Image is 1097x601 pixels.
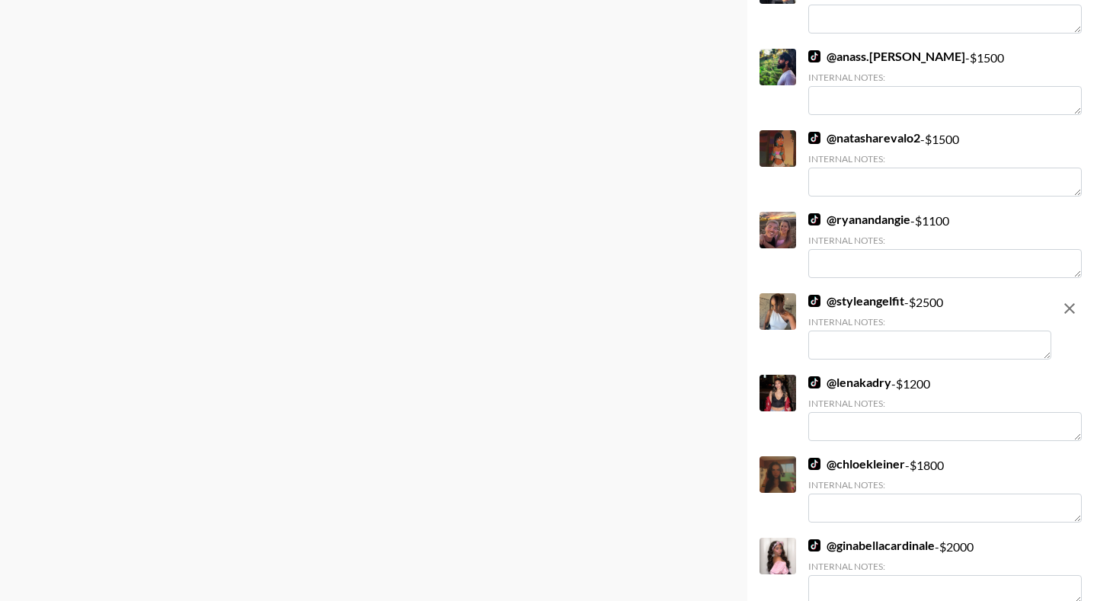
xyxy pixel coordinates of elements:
img: TikTok [808,213,820,225]
img: TikTok [808,295,820,307]
a: @styleangelfit [808,293,904,308]
div: - $ 2500 [808,293,1051,360]
a: @lenakadry [808,375,891,390]
div: Internal Notes: [808,479,1082,491]
img: TikTok [808,132,820,144]
a: @chloekleiner [808,456,905,472]
a: @natasharevalo2 [808,130,920,145]
a: @anass.[PERSON_NAME] [808,49,965,64]
div: Internal Notes: [808,153,1082,165]
img: TikTok [808,50,820,62]
button: remove [1054,293,1085,324]
img: TikTok [808,539,820,551]
div: Internal Notes: [808,235,1082,246]
img: TikTok [808,458,820,470]
div: Internal Notes: [808,72,1082,83]
div: - $ 1200 [808,375,1082,441]
div: - $ 1500 [808,130,1082,197]
div: Internal Notes: [808,316,1051,328]
a: @ginabellacardinale [808,538,935,553]
div: Internal Notes: [808,398,1082,409]
div: Internal Notes: [808,561,1082,572]
a: @ryanandangie [808,212,910,227]
div: - $ 1800 [808,456,1082,523]
div: - $ 1500 [808,49,1082,115]
div: - $ 1100 [808,212,1082,278]
img: TikTok [808,376,820,388]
